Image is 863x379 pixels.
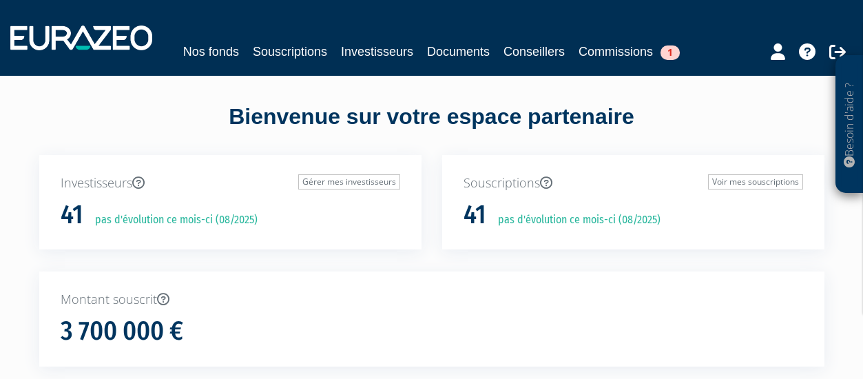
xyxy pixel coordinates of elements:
[427,42,490,61] a: Documents
[464,174,803,192] p: Souscriptions
[708,174,803,189] a: Voir mes souscriptions
[61,201,83,229] h1: 41
[61,291,803,309] p: Montant souscrit
[503,42,565,61] a: Conseillers
[85,212,258,228] p: pas d'évolution ce mois-ci (08/2025)
[464,201,486,229] h1: 41
[661,45,680,60] span: 1
[579,42,680,61] a: Commissions1
[29,101,835,155] div: Bienvenue sur votre espace partenaire
[488,212,661,228] p: pas d'évolution ce mois-ci (08/2025)
[61,174,400,192] p: Investisseurs
[10,25,152,50] img: 1732889491-logotype_eurazeo_blanc_rvb.png
[298,174,400,189] a: Gérer mes investisseurs
[61,317,183,346] h1: 3 700 000 €
[842,63,857,187] p: Besoin d'aide ?
[341,42,413,61] a: Investisseurs
[253,42,327,61] a: Souscriptions
[183,42,239,61] a: Nos fonds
